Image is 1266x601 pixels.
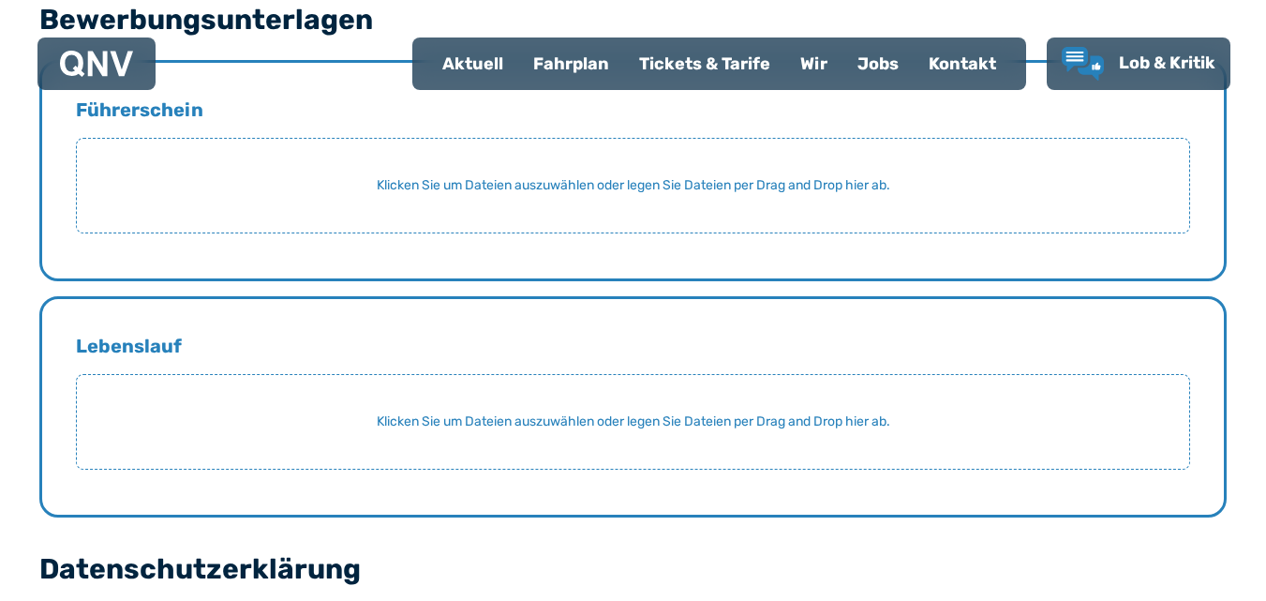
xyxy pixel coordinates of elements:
img: QNV Logo [60,51,133,77]
a: Lob & Kritik [1062,47,1215,81]
a: Wir [785,39,842,88]
a: Tickets & Tarife [624,39,785,88]
p: Klicken Sie um Dateien auszuwählen oder legen Sie Dateien per Drag and Drop hier ab. [377,413,890,431]
label: Lebenslauf [76,333,1190,359]
a: QNV Logo [60,45,133,83]
span: Lob & Kritik [1119,53,1215,73]
a: Aktuell [427,39,518,88]
legend: Datenschutzerklärung [39,555,361,583]
legend: Bewerbungsunterlagen [39,6,373,34]
a: Kontakt [914,39,1011,88]
a: Jobs [842,39,914,88]
p: Klicken Sie um Dateien auszuwählen oder legen Sie Dateien per Drag and Drop hier ab. [377,176,890,195]
div: Klicken Sie um Dateien auszuwählen oder legen Sie Dateien per Drag and Drop hier ab. File input [76,138,1190,233]
a: Fahrplan [518,39,624,88]
label: Führerschein [76,97,1190,123]
div: Klicken Sie um Dateien auszuwählen oder legen Sie Dateien per Drag and Drop hier ab. File input [76,374,1190,470]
